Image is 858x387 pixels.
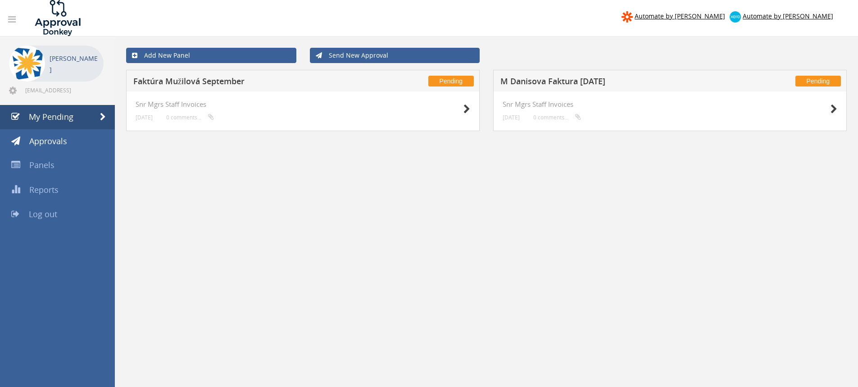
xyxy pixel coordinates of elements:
h5: M Danisova Faktura [DATE] [500,77,738,88]
span: Automate by [PERSON_NAME] [635,12,725,20]
span: Log out [29,209,57,219]
small: 0 comments... [533,114,581,121]
img: zapier-logomark.png [622,11,633,23]
p: [PERSON_NAME] [50,53,99,75]
a: Send New Approval [310,48,480,63]
a: Add New Panel [126,48,296,63]
span: Approvals [29,136,67,146]
span: Reports [29,184,59,195]
span: Pending [428,76,474,87]
span: Automate by [PERSON_NAME] [743,12,833,20]
span: [EMAIL_ADDRESS][DOMAIN_NAME] [25,87,102,94]
span: Panels [29,159,54,170]
span: My Pending [29,111,73,122]
h5: Faktúra Mužilová September [133,77,371,88]
h4: Snr Mgrs Staff Invoices [503,100,837,108]
img: xero-logo.png [730,11,741,23]
small: 0 comments... [166,114,214,121]
small: [DATE] [136,114,153,121]
small: [DATE] [503,114,520,121]
h4: Snr Mgrs Staff Invoices [136,100,470,108]
span: Pending [795,76,841,87]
